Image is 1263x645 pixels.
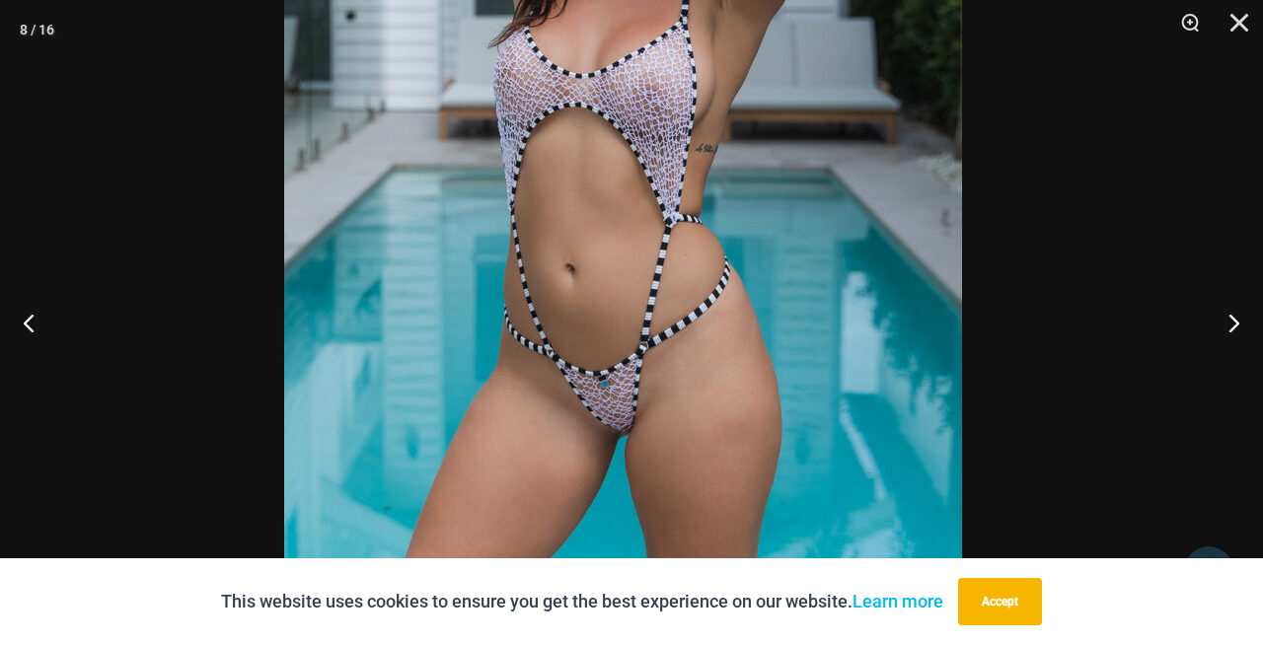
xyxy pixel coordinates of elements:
button: Accept [958,578,1042,625]
div: 8 / 16 [20,15,54,44]
a: Learn more [853,591,943,611]
button: Next [1189,273,1263,372]
p: This website uses cookies to ensure you get the best experience on our website. [221,587,943,616]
